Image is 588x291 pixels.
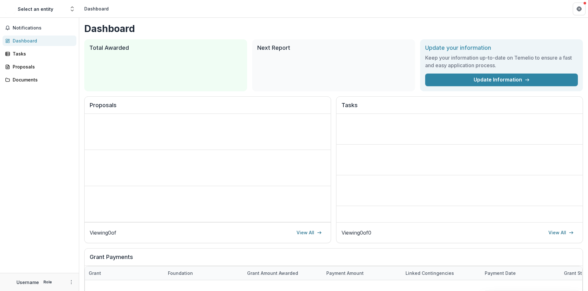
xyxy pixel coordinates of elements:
button: Get Help [573,3,585,15]
button: Open entity switcher [68,3,77,15]
a: View All [545,228,578,238]
h2: Update your information [425,44,578,51]
h2: Total Awarded [89,44,242,51]
div: Dashboard [84,5,109,12]
div: Documents [13,76,71,83]
h3: Keep your information up-to-date on Temelio to ensure a fast and easy application process. [425,54,578,69]
button: Notifications [3,23,76,33]
h1: Dashboard [84,23,583,34]
div: Dashboard [13,37,71,44]
button: More [67,278,75,286]
p: Viewing 0 of [90,229,116,236]
h2: Proposals [90,102,326,114]
h2: Grant Payments [90,254,578,266]
div: Tasks [13,50,71,57]
div: Select an entity [18,6,53,12]
a: Proposals [3,61,76,72]
div: Proposals [13,63,71,70]
a: Dashboard [3,36,76,46]
p: Username [16,279,39,286]
nav: breadcrumb [82,4,111,13]
a: Tasks [3,48,76,59]
p: Role [42,279,54,285]
a: Update Information [425,74,578,86]
span: Notifications [13,25,74,31]
p: Viewing 0 of 0 [342,229,371,236]
a: View All [293,228,326,238]
a: Documents [3,74,76,85]
h2: Tasks [342,102,578,114]
h2: Next Report [257,44,410,51]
